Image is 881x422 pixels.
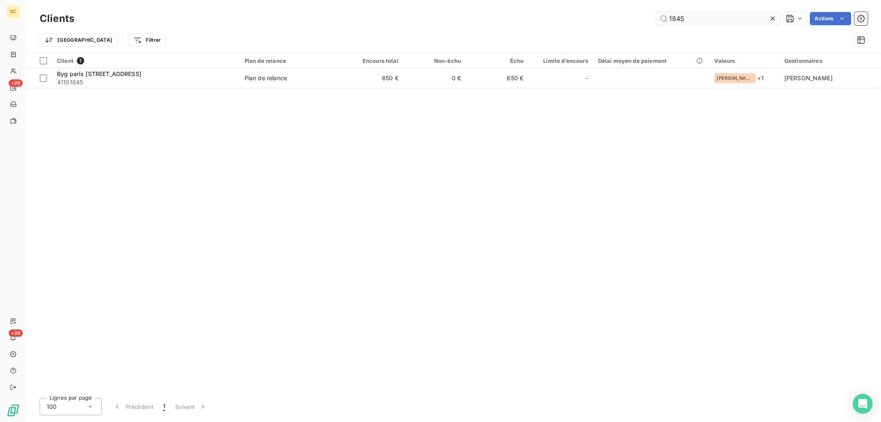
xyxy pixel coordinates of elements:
[7,5,20,18] div: SC
[533,57,588,64] div: Limite d’encours
[656,12,780,25] input: Rechercher
[346,57,399,64] div: Encours total
[853,394,873,414] div: Open Intercom Messenger
[77,57,84,64] span: 1
[408,57,461,64] div: Non-échu
[598,57,705,64] div: Délai moyen de paiement
[784,57,876,64] div: Gestionnaires
[158,398,170,415] button: 1
[758,74,764,82] span: + 1
[466,68,528,88] td: 650 €
[404,68,466,88] td: 0 €
[341,68,404,88] td: 650 €
[586,74,588,82] span: -
[40,11,74,26] h3: Clients
[40,33,118,47] button: [GEOGRAPHIC_DATA]
[715,57,774,64] div: Valeurs
[57,78,235,86] span: 41101845
[471,57,523,64] div: Échu
[47,403,57,411] span: 100
[810,12,851,25] button: Actions
[128,33,166,47] button: Filtrer
[163,403,165,411] span: 1
[245,74,287,82] div: Plan de relance
[717,76,753,81] span: [PERSON_NAME]
[57,70,141,77] span: Byg paris [STREET_ADDRESS]
[9,79,23,87] span: +99
[7,404,20,417] img: Logo LeanPay
[170,398,212,415] button: Suivant
[57,57,74,64] span: Client
[108,398,158,415] button: Précédent
[784,74,833,81] span: [PERSON_NAME]
[9,329,23,337] span: +99
[245,57,336,64] div: Plan de relance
